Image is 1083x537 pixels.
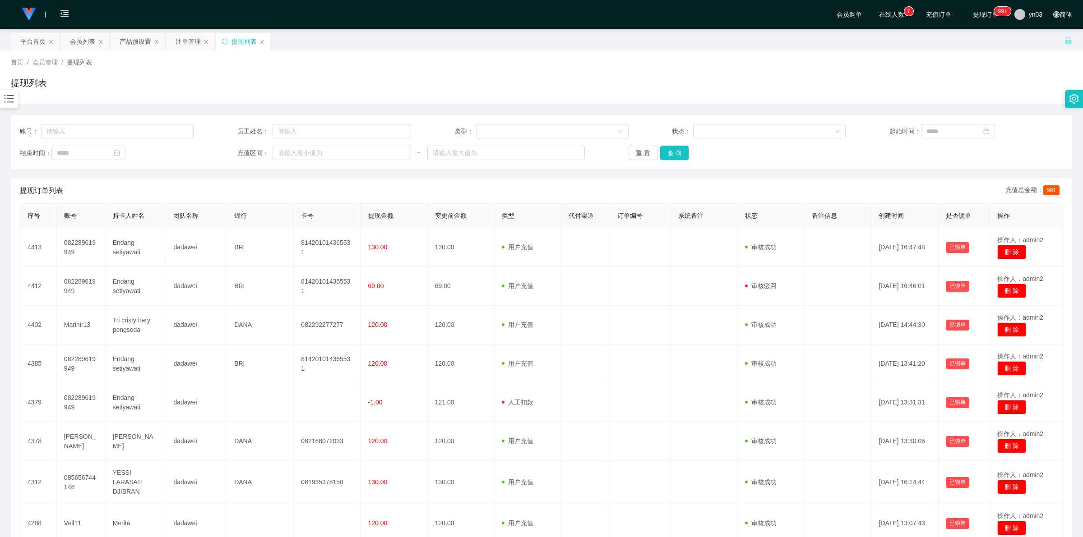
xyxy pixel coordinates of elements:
[227,267,294,306] td: BRI
[166,383,227,422] td: dadawei
[3,93,15,105] i: 图标: bars
[32,59,58,66] span: 会员管理
[502,519,533,527] span: 用户充值
[946,397,969,408] button: 已锁单
[368,243,388,251] span: 130.00
[1043,185,1060,195] span: 991
[889,127,921,136] span: 起始时间：
[61,59,63,66] span: /
[946,358,969,369] button: 已锁单
[997,353,1043,360] span: 操作人：admin2
[428,228,495,267] td: 130.00
[997,322,1026,337] button: 删 除
[428,461,495,504] td: 130.00
[11,76,47,90] h1: 提现列表
[20,267,57,306] td: 4412
[20,461,57,504] td: 4312
[20,228,57,267] td: 4413
[294,461,361,504] td: 081935378150
[166,461,227,504] td: dadawei
[368,519,388,527] span: 120.00
[227,344,294,383] td: BRI
[57,306,106,344] td: Marinir13
[871,344,938,383] td: [DATE] 13:41:20
[204,39,209,45] i: 图标: close
[98,39,103,45] i: 图标: close
[502,243,533,251] span: 用户充值
[678,212,703,219] span: 系统备注
[227,461,294,504] td: DANA
[273,124,411,138] input: 请输入
[106,344,167,383] td: Endang setiyawati
[835,129,840,135] i: 图标: down
[997,361,1026,376] button: 删 除
[166,422,227,461] td: dadawei
[22,8,36,20] img: logo.9652507e.png
[41,124,194,138] input: 请输入
[502,282,533,289] span: 用户充值
[502,321,533,328] span: 用户充值
[502,399,533,406] span: 人工扣款
[20,148,51,158] span: 结束时间：
[227,306,294,344] td: DANA
[227,228,294,267] td: BRI
[67,59,92,66] span: 提现列表
[48,39,54,45] i: 图标: close
[176,33,201,50] div: 注单管理
[745,243,777,251] span: 审核成功
[454,127,476,136] span: 类型：
[294,306,361,344] td: 082292277277
[745,321,777,328] span: 审核成功
[106,422,167,461] td: [PERSON_NAME]
[57,383,106,422] td: 082289619949
[294,228,361,267] td: 814201014365531
[997,275,1043,282] span: 操作人：admin2
[502,212,514,219] span: 类型
[1069,94,1079,104] i: 图标: setting
[411,148,427,158] span: ~
[173,212,199,219] span: 团队名称
[368,282,384,289] span: 69.00
[106,461,167,504] td: YESSI LARASATI DJIBRAN
[569,212,594,219] span: 代付渠道
[997,512,1043,519] span: 操作人：admin2
[946,281,969,292] button: 已锁单
[745,399,777,406] span: 审核成功
[368,478,388,486] span: 130.00
[20,422,57,461] td: 4378
[11,59,23,66] span: 首页
[745,212,758,219] span: 状态
[368,321,388,328] span: 120.00
[28,212,40,219] span: 序号
[20,33,46,50] div: 平台首页
[368,360,388,367] span: 120.00
[871,267,938,306] td: [DATE] 16:46:01
[745,519,777,527] span: 审核成功
[57,344,106,383] td: 082289619949
[997,284,1026,298] button: 删 除
[234,212,247,219] span: 银行
[1005,185,1063,196] div: 充值总金额：
[994,7,1010,16] sup: 277
[946,436,969,447] button: 已锁单
[294,422,361,461] td: 082168072033
[57,267,106,306] td: 082289619949
[946,242,969,253] button: 已锁单
[427,146,585,160] input: 请输入最大值为
[871,422,938,461] td: [DATE] 13:30:06
[745,282,777,289] span: 审核驳回
[120,33,151,50] div: 产品预设置
[745,360,777,367] span: 审核成功
[106,383,167,422] td: Endang setiyawati
[368,399,383,406] span: -1.00
[997,400,1026,414] button: 删 除
[946,518,969,529] button: 已锁单
[875,11,909,18] span: 在线人数
[428,267,495,306] td: 69.00
[64,212,77,219] span: 账号
[231,33,257,50] div: 提现列表
[997,236,1043,243] span: 操作人：admin2
[57,422,106,461] td: [PERSON_NAME]
[983,128,990,134] i: 图标: calendar
[49,0,80,29] i: 图标: menu-fold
